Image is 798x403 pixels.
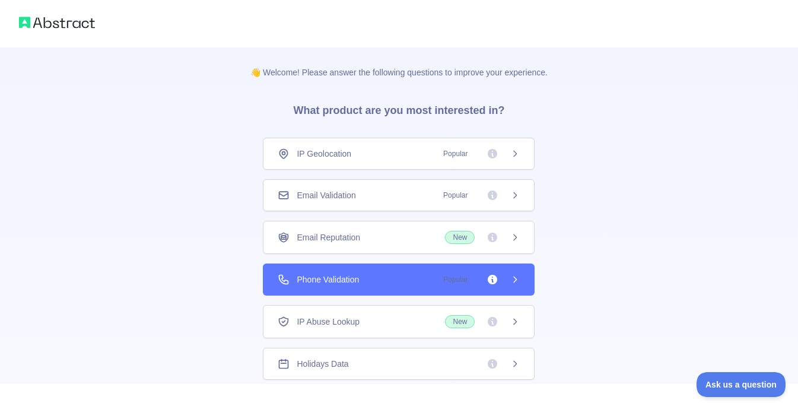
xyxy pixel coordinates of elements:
img: Abstract logo [19,14,95,31]
span: New [445,315,475,328]
p: 👋 Welcome! Please answer the following questions to improve your experience. [231,47,567,78]
span: IP Geolocation [297,148,351,160]
span: Email Reputation [297,231,360,243]
span: Holidays Data [297,358,348,370]
span: New [445,231,475,244]
iframe: Toggle Customer Support [697,372,786,397]
span: Popular [436,148,475,160]
span: IP Abuse Lookup [297,316,360,328]
span: Popular [436,189,475,201]
span: Phone Validation [297,274,359,285]
span: Email Validation [297,189,355,201]
h3: What product are you most interested in? [274,78,523,138]
span: Popular [436,274,475,285]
